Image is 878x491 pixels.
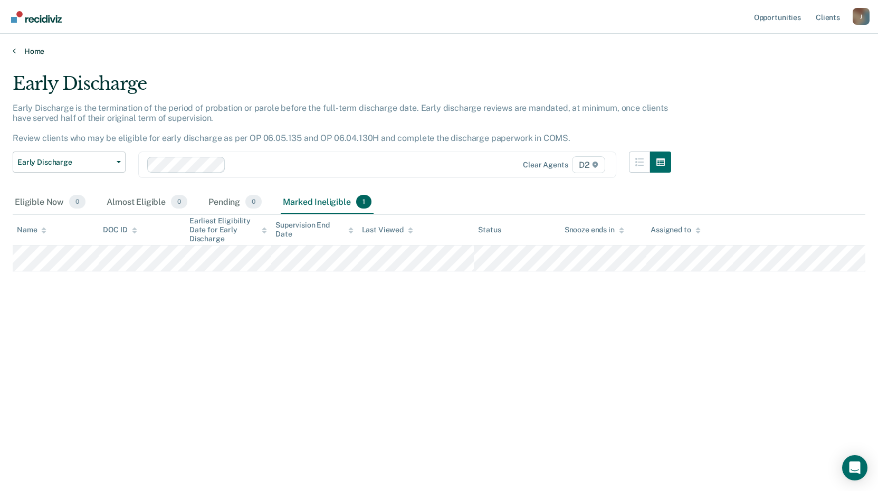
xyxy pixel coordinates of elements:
div: Earliest Eligibility Date for Early Discharge [189,216,267,243]
button: Profile dropdown button [853,8,870,25]
div: Snooze ends in [565,225,624,234]
div: J [853,8,870,25]
div: Eligible Now0 [13,191,88,214]
span: 0 [245,195,262,209]
div: Marked Ineligible1 [281,191,374,214]
a: Home [13,46,865,56]
div: Status [478,225,501,234]
img: Recidiviz [11,11,62,23]
p: Early Discharge is the termination of the period of probation or parole before the full-term disc... [13,103,668,144]
div: Assigned to [651,225,700,234]
div: Last Viewed [362,225,413,234]
span: Early Discharge [17,158,112,167]
div: Clear agents [523,160,568,169]
span: 1 [356,195,371,209]
div: Pending0 [206,191,264,214]
button: Early Discharge [13,152,126,173]
div: Open Intercom Messenger [842,455,867,480]
div: Almost Eligible0 [104,191,189,214]
div: Supervision End Date [275,221,353,239]
div: DOC ID [103,225,137,234]
span: 0 [69,195,85,209]
span: D2 [572,156,605,173]
div: Early Discharge [13,73,671,103]
div: Name [17,225,46,234]
span: 0 [171,195,187,209]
